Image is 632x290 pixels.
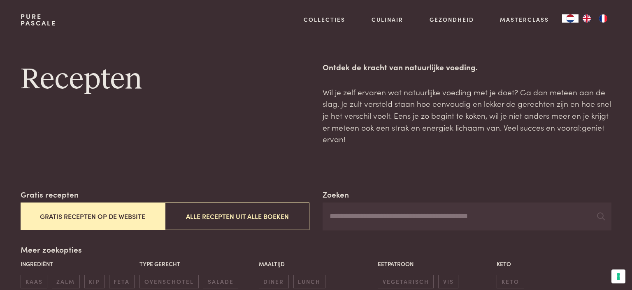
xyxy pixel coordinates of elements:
span: ovenschotel [139,275,198,288]
ul: Language list [579,14,611,23]
p: Wil je zelf ervaren wat natuurlijke voeding met je doet? Ga dan meteen aan de slag. Je zult verst... [323,86,611,145]
strong: Ontdek de kracht van natuurlijke voeding. [323,61,478,72]
span: diner [259,275,289,288]
aside: Language selected: Nederlands [562,14,611,23]
span: zalm [52,275,80,288]
label: Zoeken [323,189,349,200]
a: PurePascale [21,13,56,26]
a: Collecties [304,15,345,24]
span: vis [438,275,458,288]
h1: Recepten [21,61,309,98]
span: feta [109,275,135,288]
button: Alle recepten uit alle boeken [165,203,309,230]
a: NL [562,14,579,23]
span: kip [84,275,105,288]
p: Ingrediënt [21,260,135,268]
a: EN [579,14,595,23]
label: Gratis recepten [21,189,79,200]
a: FR [595,14,611,23]
div: Language [562,14,579,23]
p: Keto [497,260,611,268]
span: kaas [21,275,47,288]
span: keto [497,275,524,288]
span: vegetarisch [378,275,434,288]
p: Maaltijd [259,260,374,268]
span: salade [203,275,238,288]
p: Eetpatroon [378,260,493,268]
button: Uw voorkeuren voor toestemming voor trackingtechnologieën [611,269,625,283]
p: Type gerecht [139,260,254,268]
button: Gratis recepten op de website [21,203,165,230]
a: Culinair [372,15,403,24]
a: Gezondheid [430,15,474,24]
span: lunch [293,275,325,288]
a: Masterclass [500,15,549,24]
